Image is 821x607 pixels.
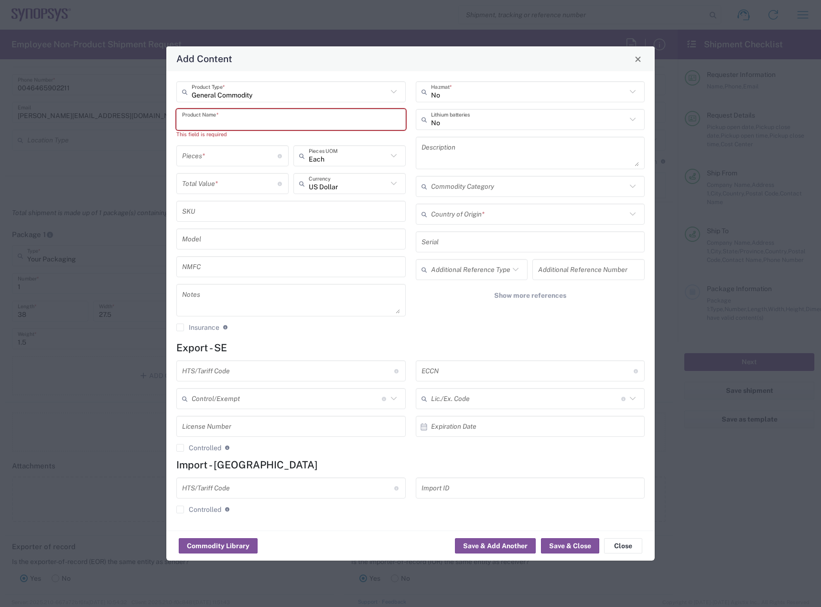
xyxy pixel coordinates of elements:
label: Insurance [176,324,219,331]
h4: Export - SE [176,342,645,354]
label: Controlled [176,444,221,452]
button: Close [631,52,645,65]
button: Close [604,538,642,553]
button: Commodity Library [179,538,258,553]
h4: Add Content [176,52,232,65]
button: Save & Close [541,538,599,553]
label: Controlled [176,506,221,513]
h4: Import - [GEOGRAPHIC_DATA] [176,459,645,471]
button: Save & Add Another [455,538,536,553]
span: Show more references [494,291,566,300]
div: This field is required [176,130,406,139]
